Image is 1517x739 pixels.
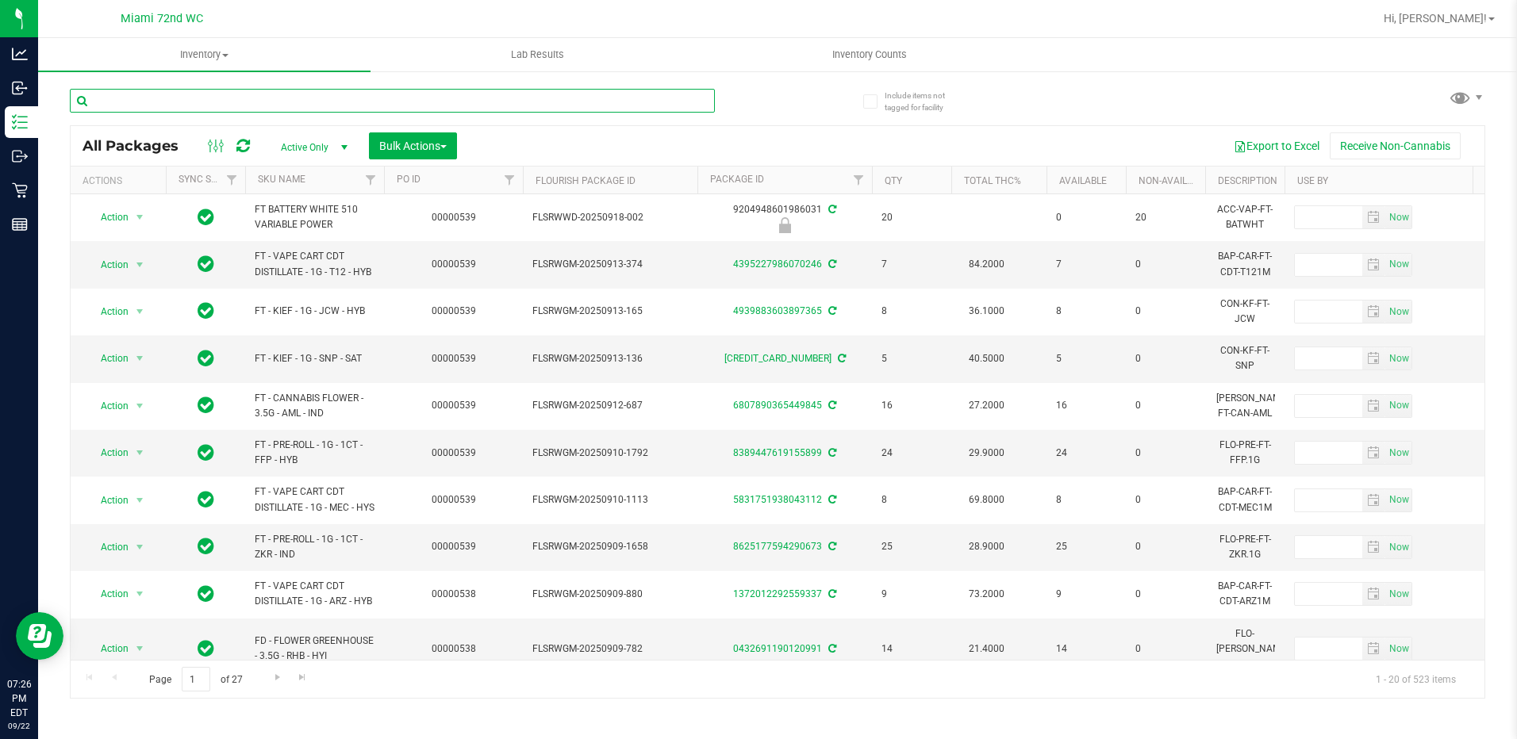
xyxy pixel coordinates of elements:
[369,132,457,159] button: Bulk Actions
[432,447,476,458] a: 00000539
[432,258,476,270] a: 00000539
[961,535,1012,558] span: 28.9000
[881,351,942,366] span: 5
[826,494,836,505] span: Sync from Compliance System
[881,446,942,461] span: 24
[490,48,586,62] span: Lab Results
[136,667,255,691] span: Page of 27
[881,641,942,657] span: 14
[86,583,129,605] span: Action
[1135,210,1196,225] span: 20
[1385,536,1411,558] span: select
[1218,175,1277,186] a: Description
[1385,489,1411,511] span: select
[198,300,214,322] span: In Sync
[12,46,28,62] inline-svg: Analytics
[733,643,822,654] a: 0432691190120991
[1385,442,1411,464] span: select
[964,175,1021,186] a: Total THC%
[881,257,942,272] span: 7
[1385,301,1412,324] span: Set Current date
[1362,536,1385,558] span: select
[432,494,476,505] a: 00000539
[1135,492,1196,507] span: 0
[130,301,150,323] span: select
[16,612,63,660] iframe: Resource center
[1056,587,1116,602] span: 9
[1215,577,1275,611] div: BAP-CAR-FT-CDT-ARZ1M
[961,253,1012,276] span: 84.2000
[961,347,1012,370] span: 40.5000
[198,583,214,605] span: In Sync
[255,202,374,232] span: FT BATTERY WHITE 510 VARIABLE POWER
[885,175,902,186] a: Qty
[1056,492,1116,507] span: 8
[826,447,836,458] span: Sync from Compliance System
[1056,398,1116,413] span: 16
[432,305,476,316] a: 00000539
[1056,210,1116,225] span: 0
[1384,12,1487,25] span: Hi, [PERSON_NAME]!
[291,667,314,688] a: Go to the last page
[1385,206,1411,228] span: select
[532,304,688,319] span: FLSRWGM-20250913-165
[130,638,150,660] span: select
[1135,641,1196,657] span: 0
[961,488,1012,511] span: 69.8000
[1362,206,1385,228] span: select
[1056,304,1116,319] span: 8
[86,442,129,464] span: Action
[1385,583,1411,605] span: select
[1135,398,1196,413] span: 0
[1385,638,1412,661] span: Set Current date
[1223,132,1330,159] button: Export to Excel
[826,643,836,654] span: Sync from Compliance System
[1385,301,1411,323] span: select
[1385,488,1412,511] span: Set Current date
[198,394,214,416] span: In Sync
[961,442,1012,465] span: 29.9000
[1056,446,1116,461] span: 24
[532,351,688,366] span: FLSRWGM-20250913-136
[219,167,245,193] a: Filter
[1385,638,1411,660] span: select
[1135,304,1196,319] span: 0
[130,489,150,511] span: select
[255,249,374,279] span: FT - VAPE CART CDT DISTILLATE - 1G - T12 - HYB
[198,253,214,275] span: In Sync
[266,667,289,688] a: Go to the next page
[1362,638,1385,660] span: select
[497,167,523,193] a: Filter
[12,182,28,198] inline-svg: Retail
[255,351,374,366] span: FT - KIEF - 1G - SNP - SAT
[835,353,846,364] span: Sync from Compliance System
[12,80,28,96] inline-svg: Inbound
[255,579,374,609] span: FT - VAPE CART CDT DISTILLATE - 1G - ARZ - HYB
[432,643,476,654] a: 00000538
[1135,539,1196,554] span: 0
[733,494,822,505] a: 5831751938043112
[86,347,129,369] span: Action
[733,305,822,316] a: 4939883603897365
[198,535,214,557] span: In Sync
[86,301,129,323] span: Action
[961,583,1012,606] span: 73.2000
[121,12,203,25] span: Miami 72nd WC
[826,305,836,316] span: Sync from Compliance System
[86,206,129,228] span: Action
[1215,389,1275,423] div: [PERSON_NAME]-FT-CAN-AML
[198,347,214,369] span: In Sync
[881,492,942,507] span: 8
[1215,625,1275,674] div: FLO-[PERSON_NAME]-RHB-HYI
[733,447,822,458] a: 8389447619155899
[532,398,688,413] span: FLSRWGM-20250912-687
[885,90,964,113] span: Include items not tagged for facility
[198,638,214,660] span: In Sync
[1056,351,1116,366] span: 5
[130,442,150,464] span: select
[255,391,374,421] span: FT - CANNABIS FLOWER - 3.5G - AML - IND
[826,204,836,215] span: Sync from Compliance System
[1330,132,1461,159] button: Receive Non-Cannabis
[397,174,421,185] a: PO ID
[1135,587,1196,602] span: 0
